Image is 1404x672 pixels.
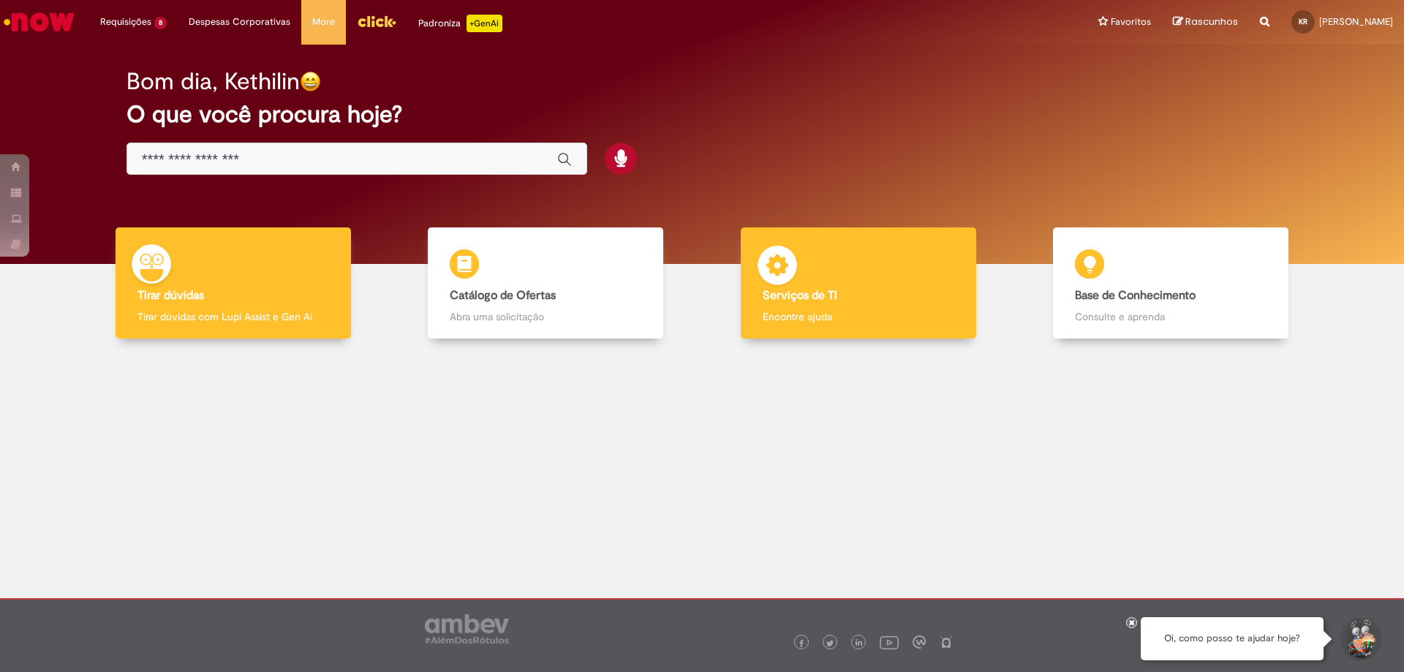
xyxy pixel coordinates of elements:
span: Despesas Corporativas [189,15,290,29]
p: Tirar dúvidas com Lupi Assist e Gen Ai [137,309,329,324]
b: Tirar dúvidas [137,288,204,303]
h2: O que você procura hoje? [127,102,1278,127]
p: +GenAi [467,15,502,32]
img: logo_footer_linkedin.png [856,639,863,648]
img: ServiceNow [1,7,77,37]
p: Consulte e aprenda [1075,309,1267,324]
span: Favoritos [1111,15,1151,29]
p: Encontre ajuda [763,309,954,324]
a: Base de Conhecimento Consulte e aprenda [1015,227,1328,339]
button: Iniciar Conversa de Suporte [1338,617,1382,661]
a: Serviços de TI Encontre ajuda [702,227,1015,339]
b: Base de Conhecimento [1075,288,1196,303]
img: logo_footer_ambev_rotulo_gray.png [425,614,509,643]
img: logo_footer_facebook.png [798,640,805,647]
img: logo_footer_youtube.png [880,633,899,652]
span: KR [1299,17,1307,26]
span: 8 [154,17,167,29]
span: Rascunhos [1185,15,1238,29]
img: click_logo_yellow_360x200.png [357,10,396,32]
span: [PERSON_NAME] [1319,15,1393,28]
a: Rascunhos [1173,15,1238,29]
b: Catálogo de Ofertas [450,288,556,303]
img: logo_footer_workplace.png [913,635,926,649]
img: logo_footer_naosei.png [940,635,953,649]
b: Serviços de TI [763,288,837,303]
h2: Bom dia, Kethilin [127,69,300,94]
a: Tirar dúvidas Tirar dúvidas com Lupi Assist e Gen Ai [77,227,390,339]
div: Padroniza [418,15,502,32]
span: More [312,15,335,29]
p: Abra uma solicitação [450,309,641,324]
div: Oi, como posso te ajudar hoje? [1141,617,1324,660]
img: logo_footer_twitter.png [826,640,834,647]
a: Catálogo de Ofertas Abra uma solicitação [390,227,703,339]
span: Requisições [100,15,151,29]
img: happy-face.png [300,71,321,92]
